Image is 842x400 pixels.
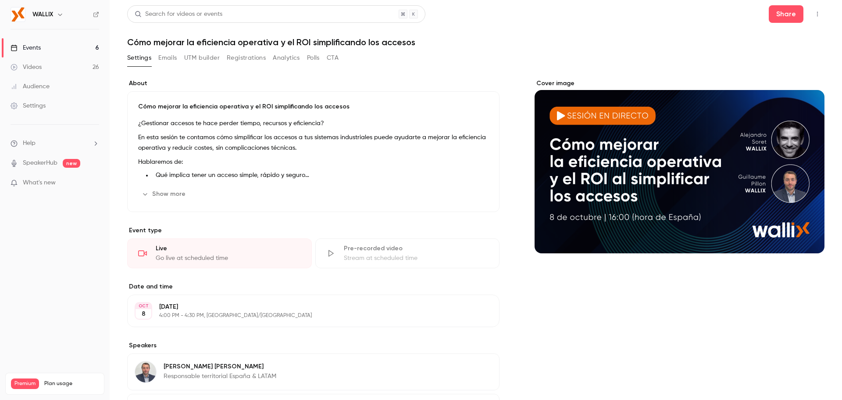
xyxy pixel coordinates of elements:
[127,79,499,88] label: About
[138,118,489,129] p: ¿Gestionar accesos te hace perder tiempo, recursos y eficiencia?
[135,10,222,19] div: Search for videos or events
[184,51,220,65] button: UTM builder
[11,378,39,389] span: Premium
[23,159,57,168] a: SpeakerHub
[159,303,453,311] p: [DATE]
[142,310,146,318] p: 8
[273,51,300,65] button: Analytics
[327,51,339,65] button: CTA
[44,380,99,387] span: Plan usage
[89,179,99,187] iframe: Noticeable Trigger
[344,244,489,253] div: Pre-recorded video
[11,82,50,91] div: Audience
[344,254,489,263] div: Stream at scheduled time
[11,43,41,52] div: Events
[23,178,56,187] span: What's new
[156,244,301,253] div: Live
[11,101,46,110] div: Settings
[159,312,453,319] p: 4:00 PM - 4:30 PM, [GEOGRAPHIC_DATA]/[GEOGRAPHIC_DATA]
[63,159,80,168] span: new
[307,51,320,65] button: Polls
[23,139,36,148] span: Help
[138,102,489,111] p: Cómo mejorar la eficiencia operativa y el ROI simplificando los accesos
[138,187,191,201] button: Show more
[315,238,500,268] div: Pre-recorded videoStream at scheduled time
[138,157,489,167] p: Hablaremos de:
[11,7,25,22] img: WALLIX
[164,362,276,371] p: [PERSON_NAME] [PERSON_NAME]
[138,132,489,153] p: En esta sesión te contamos cómo simplificar los accesos a tus sistemas industriales puede ayudart...
[127,226,499,235] p: Event type
[769,5,803,23] button: Share
[127,341,499,350] label: Speakers
[227,51,266,65] button: Registrations
[535,79,824,253] section: Cover image
[127,238,312,268] div: LiveGo live at scheduled time
[11,63,42,72] div: Videos
[164,372,276,381] p: Responsable territorial España & LATAM
[158,51,177,65] button: Emails
[127,51,151,65] button: Settings
[136,303,151,309] div: OCT
[152,171,489,180] li: Qué implica tener un acceso simple, rápido y seguro
[127,37,824,47] h1: Cómo mejorar la eficiencia operativa y el ROI simplificando los accesos
[32,10,53,19] h6: WALLIX
[156,254,301,263] div: Go live at scheduled time
[11,139,99,148] li: help-dropdown-opener
[127,353,499,390] div: Guillaume Pillon[PERSON_NAME] [PERSON_NAME]Responsable territorial España & LATAM
[535,79,824,88] label: Cover image
[135,361,156,382] img: Guillaume Pillon
[127,282,499,291] label: Date and time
